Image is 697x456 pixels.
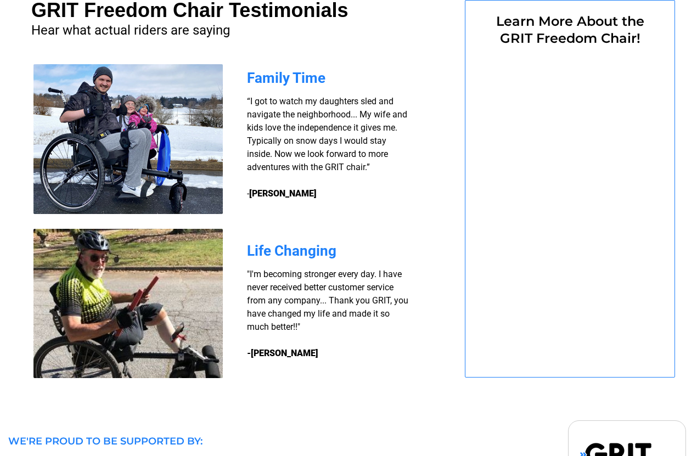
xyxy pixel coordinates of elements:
span: Life Changing [247,243,336,259]
span: WE'RE PROUD TO BE SUPPORTED BY: [8,435,203,447]
span: Hear what actual riders are saying [31,22,230,38]
span: "I'm becoming stronger every day. I have never received better customer service from any company.... [247,269,408,332]
iframe: Form 1 [484,53,656,362]
strong: [PERSON_NAME] [249,188,317,199]
span: “I got to watch my daughters sled and navigate the neighborhood... My wife and kids love the inde... [247,96,407,199]
span: Family Time [247,70,325,86]
strong: -[PERSON_NAME] [247,348,318,358]
span: Learn More About the GRIT Freedom Chair! [496,13,644,46]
